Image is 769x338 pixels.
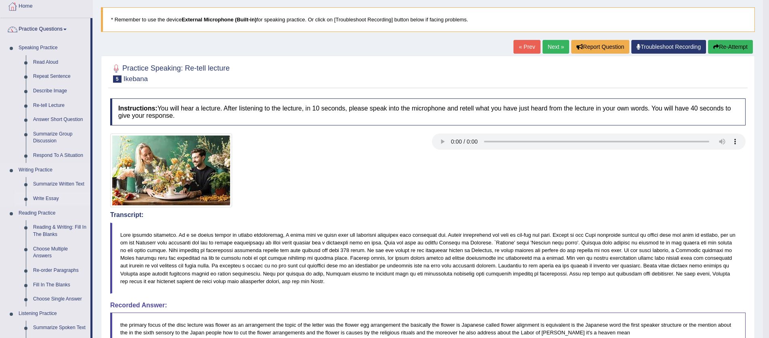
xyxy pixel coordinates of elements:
a: Practice Questions [0,18,90,38]
button: Report Question [571,40,629,54]
a: Re-order Paragraphs [29,263,90,278]
a: Describe Image [29,84,90,98]
a: Summarize Written Text [29,177,90,192]
a: Fill In The Blanks [29,278,90,292]
a: Write Essay [29,192,90,206]
a: Repeat Sentence [29,69,90,84]
a: Choose Multiple Answers [29,242,90,263]
h2: Practice Speaking: Re-tell lecture [110,63,230,83]
a: Choose Single Answer [29,292,90,307]
a: Reading Practice [15,206,90,221]
a: Listening Practice [15,307,90,321]
a: Troubleshoot Recording [631,40,706,54]
a: Reading & Writing: Fill In The Blanks [29,220,90,242]
small: Ikebana [124,75,148,83]
button: Re-Attempt [708,40,753,54]
h4: You will hear a lecture. After listening to the lecture, in 10 seconds, please speak into the mic... [110,98,746,125]
b: Instructions: [118,105,157,112]
a: Re-tell Lecture [29,98,90,113]
a: Summarize Group Discussion [29,127,90,148]
a: Summarize Spoken Text [29,321,90,335]
a: Writing Practice [15,163,90,177]
a: Speaking Practice [15,41,90,55]
blockquote: Lore ipsumdo sitametco. Ad e se doeius tempor in utlabo etdoloremag, A enima mini ve quisn exer u... [110,223,746,294]
blockquote: * Remember to use the device for speaking practice. Or click on [Troubleshoot Recording] button b... [101,7,755,32]
h4: Recorded Answer: [110,302,746,309]
a: Next » [543,40,569,54]
h4: Transcript: [110,211,746,219]
a: Answer Short Question [29,113,90,127]
a: Respond To A Situation [29,148,90,163]
a: « Prev [513,40,540,54]
b: External Microphone (Built-in) [182,17,257,23]
span: 5 [113,75,122,83]
a: Read Aloud [29,55,90,70]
